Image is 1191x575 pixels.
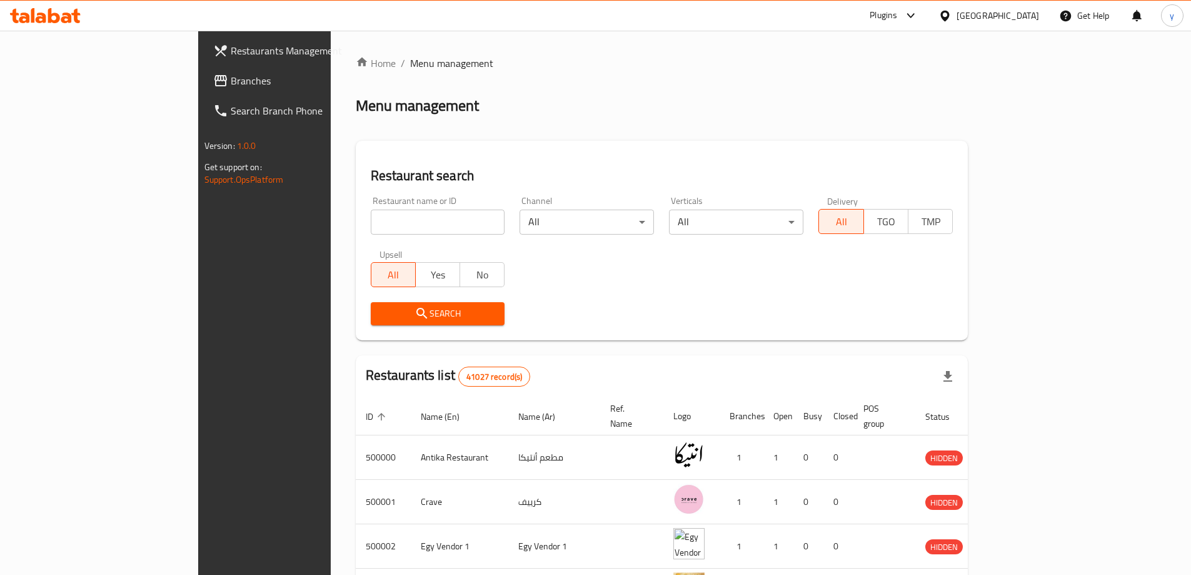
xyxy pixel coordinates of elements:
td: 0 [793,524,823,569]
button: No [460,262,505,287]
img: Crave [673,484,705,515]
td: Egy Vendor 1 [508,524,600,569]
span: Search Branch Phone [231,103,387,118]
th: Closed [823,397,853,435]
span: TGO [869,213,903,231]
span: y [1170,9,1174,23]
img: Antika Restaurant [673,439,705,471]
span: ID [366,409,389,424]
span: Branches [231,73,387,88]
td: 0 [823,435,853,480]
td: Egy Vendor 1 [411,524,508,569]
span: Status [925,409,966,424]
div: All [669,210,803,235]
button: TGO [863,209,908,234]
td: كرييف [508,480,600,524]
div: Export file [933,362,963,392]
td: 1 [763,435,793,480]
span: TMP [913,213,948,231]
th: Open [763,397,793,435]
span: Restaurants Management [231,43,387,58]
td: 1 [720,480,763,524]
div: Total records count [458,367,530,387]
button: Search [371,302,505,325]
h2: Menu management [356,96,479,116]
span: All [376,266,411,284]
a: Search Branch Phone [203,96,397,126]
div: Plugins [870,8,897,23]
button: All [818,209,863,234]
td: 0 [793,435,823,480]
span: Name (Ar) [518,409,571,424]
td: Crave [411,480,508,524]
td: 1 [720,524,763,569]
span: Menu management [410,56,493,71]
span: Name (En) [421,409,476,424]
td: 1 [763,480,793,524]
span: Yes [421,266,455,284]
span: All [824,213,858,231]
span: 41027 record(s) [459,371,530,383]
img: Egy Vendor 1 [673,528,705,559]
span: 1.0.0 [237,138,256,154]
div: HIDDEN [925,450,963,466]
a: Support.OpsPlatform [204,171,284,188]
td: 0 [823,524,853,569]
span: POS group [863,401,900,431]
a: Restaurants Management [203,36,397,66]
span: Search [381,306,495,322]
span: HIDDEN [925,451,963,466]
nav: breadcrumb [356,56,968,71]
td: 1 [720,435,763,480]
span: Get support on: [204,159,262,175]
th: Logo [663,397,720,435]
div: HIDDEN [925,539,963,554]
a: Branches [203,66,397,96]
li: / [401,56,405,71]
td: Antika Restaurant [411,435,508,480]
td: 0 [793,480,823,524]
div: All [520,210,654,235]
button: TMP [908,209,953,234]
th: Busy [793,397,823,435]
h2: Restaurant search [371,166,953,185]
label: Delivery [827,196,858,205]
span: Version: [204,138,235,154]
span: HIDDEN [925,496,963,510]
button: All [371,262,416,287]
button: Yes [415,262,460,287]
td: مطعم أنتيكا [508,435,600,480]
td: 1 [763,524,793,569]
span: Ref. Name [610,401,648,431]
span: No [465,266,500,284]
div: [GEOGRAPHIC_DATA] [957,9,1039,23]
span: HIDDEN [925,540,963,554]
h2: Restaurants list [366,366,531,387]
td: 0 [823,480,853,524]
th: Branches [720,397,763,435]
label: Upsell [379,250,403,258]
input: Search for restaurant name or ID.. [371,210,505,235]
